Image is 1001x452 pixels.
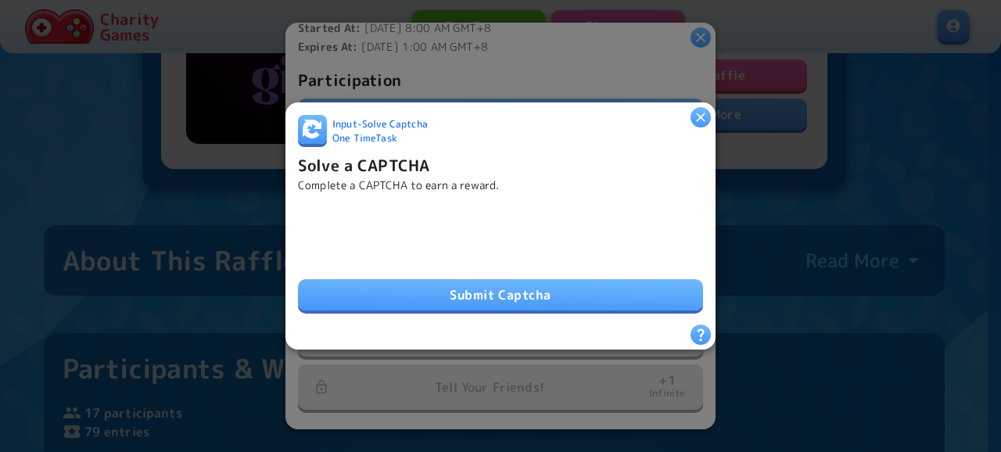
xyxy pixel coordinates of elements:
iframe: reCAPTCHA [298,206,536,267]
h6: Solve a CAPTCHA [298,152,429,178]
button: Submit Captcha [298,279,703,310]
span: One Time Task [332,131,397,146]
p: Complete a CAPTCHA to earn a reward. [298,178,499,193]
span: Input - Solve Captcha [332,117,428,132]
